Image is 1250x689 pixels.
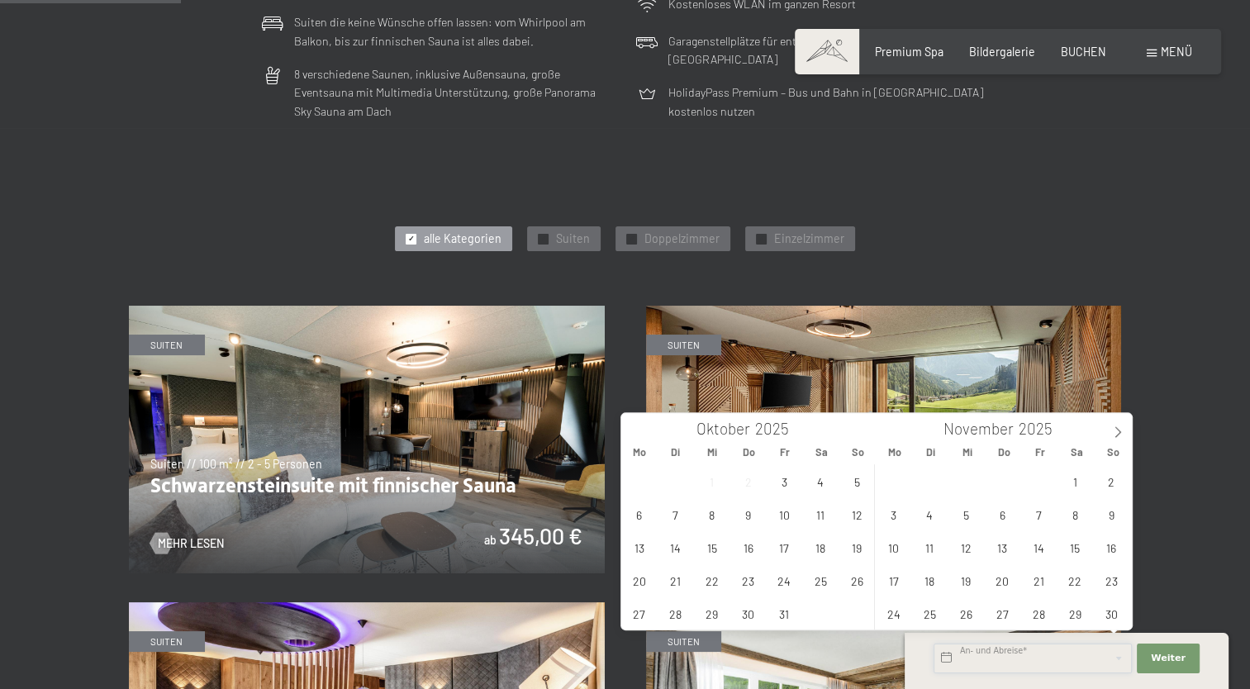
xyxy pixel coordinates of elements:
span: Do [730,447,767,458]
span: Oktober 1, 2025 [696,465,728,497]
span: Mo [877,447,913,458]
span: Di [658,447,694,458]
span: November 26, 2025 [950,597,982,630]
span: Oktober 14, 2025 [659,531,692,563]
span: November 19, 2025 [950,564,982,596]
span: ✓ [758,234,765,244]
span: Einzelzimmer [774,230,844,247]
a: Bildergalerie [969,45,1035,59]
span: November 16, 2025 [1096,531,1128,563]
span: Doppelzimmer [644,230,720,247]
span: ✓ [629,234,635,244]
span: November 9, 2025 [1096,498,1128,530]
a: Premium Spa [875,45,943,59]
span: Oktober 24, 2025 [768,564,801,596]
p: Garagenstellplätze für entspanntes Parken im Wellnesshotel in [GEOGRAPHIC_DATA] [668,32,989,69]
span: November 1, 2025 [1059,465,1091,497]
a: BUCHEN [1061,45,1106,59]
span: Suiten [556,230,590,247]
span: ✓ [408,234,415,244]
span: Oktober 28, 2025 [659,597,692,630]
span: ✓ [540,234,547,244]
span: Oktober 13, 2025 [623,531,655,563]
span: Fr [767,447,803,458]
span: Oktober 29, 2025 [696,597,728,630]
span: alle Kategorien [424,230,501,247]
span: Fr [1022,447,1058,458]
span: Oktober 19, 2025 [841,531,873,563]
span: Oktober 23, 2025 [732,564,764,596]
span: Sa [1058,447,1095,458]
span: So [1095,447,1131,458]
span: Oktober 31, 2025 [768,597,801,630]
span: Oktober 18, 2025 [805,531,837,563]
span: Oktober 21, 2025 [659,564,692,596]
span: November 6, 2025 [986,498,1019,530]
span: Do [986,447,1022,458]
p: HolidayPass Premium – Bus und Bahn in [GEOGRAPHIC_DATA] kostenlos nutzen [668,83,989,121]
input: Year [1014,419,1068,438]
input: Year [750,419,805,438]
span: November 3, 2025 [877,498,910,530]
span: Mo [621,447,658,458]
span: Oktober 16, 2025 [732,531,764,563]
span: November 27, 2025 [986,597,1019,630]
span: November [943,421,1014,437]
span: November 10, 2025 [877,531,910,563]
span: Oktober 15, 2025 [696,531,728,563]
p: Suiten die keine Wünsche offen lassen: vom Whirlpool am Balkon, bis zur finnischen Sauna ist alle... [294,13,615,50]
span: November 18, 2025 [914,564,946,596]
span: Weiter [1151,652,1186,665]
span: Menü [1161,45,1192,59]
span: Oktober 25, 2025 [805,564,837,596]
button: Weiter [1137,644,1200,673]
span: Oktober 5, 2025 [841,465,873,497]
img: Schwarzensteinsuite mit finnischer Sauna [129,306,605,573]
span: Oktober 10, 2025 [768,498,801,530]
span: November 7, 2025 [1023,498,1055,530]
span: Oktober 11, 2025 [805,498,837,530]
span: November 5, 2025 [950,498,982,530]
p: 8 verschiedene Saunen, inklusive Außensauna, große Eventsauna mit Multimedia Unterstützung, große... [294,65,615,121]
span: November 30, 2025 [1096,597,1128,630]
span: November 17, 2025 [877,564,910,596]
span: November 13, 2025 [986,531,1019,563]
span: Oktober 9, 2025 [732,498,764,530]
span: November 15, 2025 [1059,531,1091,563]
span: Oktober 7, 2025 [659,498,692,530]
span: Sa [803,447,839,458]
span: Mi [949,447,986,458]
span: Di [913,447,949,458]
span: November 25, 2025 [914,597,946,630]
a: Schwarzensteinsuite mit finnischer Sauna [129,306,605,315]
span: Oktober 3, 2025 [768,465,801,497]
img: Suite Aurina mit finnischer Sauna [646,306,1122,573]
span: Oktober 12, 2025 [841,498,873,530]
span: Oktober [696,421,750,437]
span: November 12, 2025 [950,531,982,563]
a: Suite Aurina mit finnischer Sauna [646,306,1122,315]
a: Romantic Suite mit Bio-Sauna [129,602,605,611]
span: Oktober 8, 2025 [696,498,728,530]
span: Oktober 2, 2025 [732,465,764,497]
span: November 4, 2025 [914,498,946,530]
span: Mi [694,447,730,458]
span: So [839,447,876,458]
span: Mehr Lesen [158,535,224,552]
span: Oktober 27, 2025 [623,597,655,630]
span: November 11, 2025 [914,531,946,563]
span: Oktober 26, 2025 [841,564,873,596]
span: November 20, 2025 [986,564,1019,596]
span: November 14, 2025 [1023,531,1055,563]
span: November 2, 2025 [1096,465,1128,497]
span: Oktober 6, 2025 [623,498,655,530]
span: Oktober 17, 2025 [768,531,801,563]
span: November 22, 2025 [1059,564,1091,596]
span: November 24, 2025 [877,597,910,630]
span: Oktober 30, 2025 [732,597,764,630]
span: Oktober 20, 2025 [623,564,655,596]
span: November 29, 2025 [1059,597,1091,630]
span: November 21, 2025 [1023,564,1055,596]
